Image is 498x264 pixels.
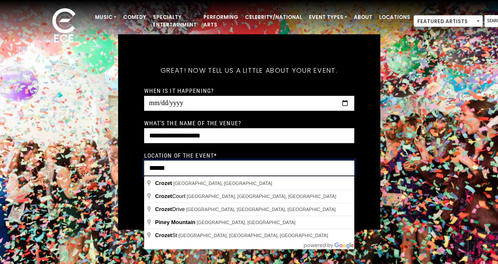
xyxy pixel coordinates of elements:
[186,207,336,212] span: [GEOGRAPHIC_DATA], [GEOGRAPHIC_DATA], [GEOGRAPHIC_DATA]
[197,220,295,225] span: [GEOGRAPHIC_DATA], [GEOGRAPHIC_DATA]
[155,232,179,238] span: St
[144,87,214,95] label: When is it happening?
[155,206,172,212] span: Crozet
[155,232,172,238] span: Crozet
[173,181,272,186] span: [GEOGRAPHIC_DATA], [GEOGRAPHIC_DATA]
[200,10,242,32] a: Performing Arts
[155,193,172,199] span: Crozet
[179,233,328,238] span: [GEOGRAPHIC_DATA], [GEOGRAPHIC_DATA], [GEOGRAPHIC_DATA]
[43,6,85,47] img: ece_new_logo_whitev2-1.png
[120,10,150,24] a: Comedy
[187,194,336,199] span: [GEOGRAPHIC_DATA], [GEOGRAPHIC_DATA], [GEOGRAPHIC_DATA]
[144,119,241,127] label: What's the name of the venue?
[242,10,306,24] a: Celebrity/National
[155,219,195,225] span: Piney Mountain
[414,16,482,27] span: Featured Artists
[144,55,354,86] h5: Great! Now tell us a little about your event.
[306,10,350,24] a: Event Types
[350,10,376,24] a: About
[144,152,217,159] label: Location of the event
[92,10,120,24] a: Music
[155,206,186,212] span: Drive
[155,180,172,186] span: Crozet
[150,10,200,32] a: Specialty Entertainment
[155,193,187,199] span: Court
[414,15,483,27] span: Featured Artists
[376,10,414,24] a: Locations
